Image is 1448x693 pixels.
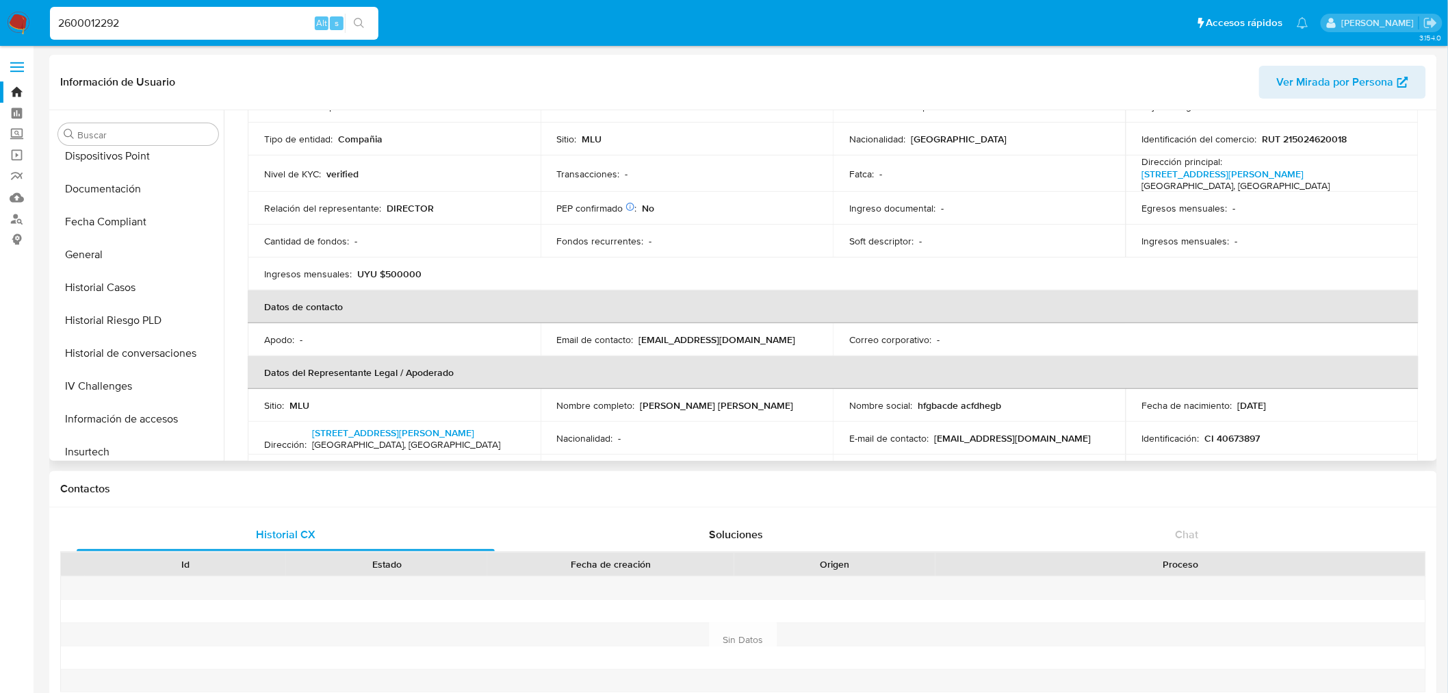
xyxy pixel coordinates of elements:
div: Estado [296,557,478,571]
p: gregorio.negri@mercadolibre.com [1341,16,1419,29]
button: Historial de conversaciones [53,337,224,370]
p: Sitio : [264,399,284,412]
h1: Contactos [60,482,1426,496]
div: Fecha de creación [497,557,725,571]
button: search-icon [345,14,373,33]
p: Nombre social : [849,399,912,412]
button: Fecha Compliant [53,205,224,238]
p: - [649,235,652,247]
span: Historial CX [256,527,315,542]
button: Insurtech [53,436,224,468]
button: Documentación [53,173,224,205]
p: - [953,100,956,112]
p: Fecha de constitución : [557,100,653,112]
h1: Información de Usuario [60,75,175,89]
p: Transacciones : [557,168,620,180]
p: Cantidad de fondos : [264,235,349,247]
p: Ingresos mensuales : [264,268,352,280]
p: Dirección principal : [1142,155,1223,168]
div: Proceso [945,557,1416,571]
p: Ingreso documental : [849,202,935,214]
th: Datos del Representante Legal / Apoderado [248,356,1419,389]
p: Nombre completo : [557,399,635,412]
p: [PERSON_NAME] [PERSON_NAME] [641,399,794,412]
p: - [1235,235,1238,247]
a: [STREET_ADDRESS][PERSON_NAME] [1142,167,1304,181]
p: Número de inscripción : [849,100,948,112]
p: Fecha de inscripción : [264,100,354,112]
input: Buscar [77,129,213,141]
button: General [53,238,224,271]
p: - [1215,100,1218,112]
p: Tipo de entidad : [264,133,333,145]
p: - [360,100,363,112]
p: Soft descriptor : [849,235,914,247]
span: Soluciones [710,527,764,542]
span: s [335,16,339,29]
p: Apodo : [264,333,294,346]
p: Dirección : [264,438,307,451]
p: - [1233,202,1236,214]
span: Chat [1176,527,1199,542]
p: Identificación del comercio : [1142,133,1257,145]
p: Fecha de nacimiento : [1142,399,1232,412]
p: Fondos recurrentes : [557,235,644,247]
span: Accesos rápidos [1206,16,1283,30]
p: - [658,100,661,112]
p: Nivel de KYC : [264,168,321,180]
p: MLU [582,133,602,145]
p: [GEOGRAPHIC_DATA] [911,133,1007,145]
p: [DATE] [1238,399,1267,412]
div: Id [94,557,276,571]
p: Email de contacto : [557,333,634,346]
p: Correo corporativo : [849,333,931,346]
p: Relación del representante : [264,202,381,214]
p: - [354,235,357,247]
p: Nacionalidad : [557,432,613,444]
div: Origen [744,557,926,571]
p: Egresos mensuales : [1142,202,1228,214]
h4: [GEOGRAPHIC_DATA], [GEOGRAPHIC_DATA] [312,439,500,451]
p: - [941,202,944,214]
p: Identificación : [1142,432,1200,444]
p: [EMAIL_ADDRESS][DOMAIN_NAME] [934,432,1091,444]
p: Ingresos mensuales : [1142,235,1230,247]
a: Salir [1423,16,1438,30]
input: Buscar usuario o caso... [50,14,378,32]
p: MLU [289,399,309,412]
p: Sitio : [557,133,577,145]
p: - [300,333,302,346]
p: Sujeto obligado : [1142,100,1210,112]
button: IV Challenges [53,370,224,403]
p: verified [326,168,359,180]
h4: [GEOGRAPHIC_DATA], [GEOGRAPHIC_DATA] [1142,180,1330,192]
button: Buscar [64,129,75,140]
a: Notificaciones [1297,17,1308,29]
button: Información de accesos [53,403,224,436]
p: [EMAIL_ADDRESS][DOMAIN_NAME] [639,333,796,346]
p: Nacionalidad : [849,133,905,145]
p: RUT 215024620018 [1263,133,1347,145]
p: DIRECTOR [387,202,434,214]
span: Alt [316,16,327,29]
p: - [619,432,621,444]
p: No [643,202,655,214]
p: Compañia [338,133,383,145]
p: CI 40673897 [1205,432,1260,444]
button: Historial Riesgo PLD [53,304,224,337]
a: [STREET_ADDRESS][PERSON_NAME] [312,426,474,440]
p: PEP confirmado : [557,202,637,214]
span: Ver Mirada por Persona [1277,66,1394,99]
button: Historial Casos [53,271,224,304]
button: Dispositivos Point [53,140,224,173]
button: Ver Mirada por Persona [1259,66,1426,99]
p: - [919,235,922,247]
p: - [937,333,940,346]
p: hfgbacde acfdhegb [918,399,1001,412]
p: - [625,168,628,180]
p: Fatca : [849,168,874,180]
p: UYU $500000 [357,268,422,280]
th: Datos de contacto [248,290,1419,323]
p: - [879,168,882,180]
p: E-mail de contacto : [849,432,929,444]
